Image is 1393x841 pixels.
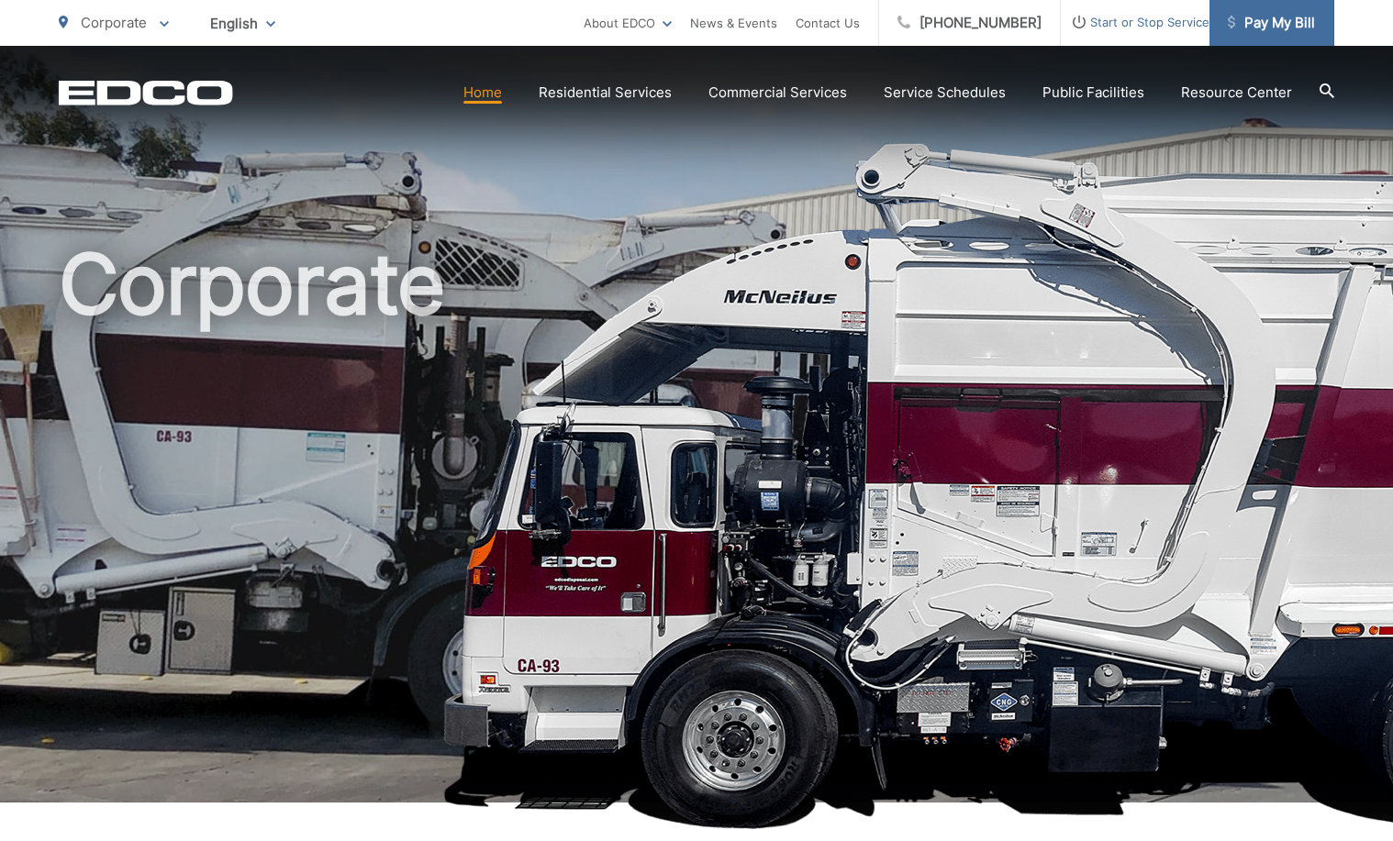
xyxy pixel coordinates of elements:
[1181,82,1292,104] a: Resource Center
[1228,12,1315,34] span: Pay My Bill
[196,7,289,39] span: English
[690,12,777,34] a: News & Events
[884,82,1006,104] a: Service Schedules
[59,238,1334,819] h1: Corporate
[1042,82,1144,104] a: Public Facilities
[796,12,860,34] a: Contact Us
[59,80,233,105] a: EDCD logo. Return to the homepage.
[81,14,147,31] span: Corporate
[708,82,847,104] a: Commercial Services
[584,12,672,34] a: About EDCO
[539,82,672,104] a: Residential Services
[463,82,502,104] a: Home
